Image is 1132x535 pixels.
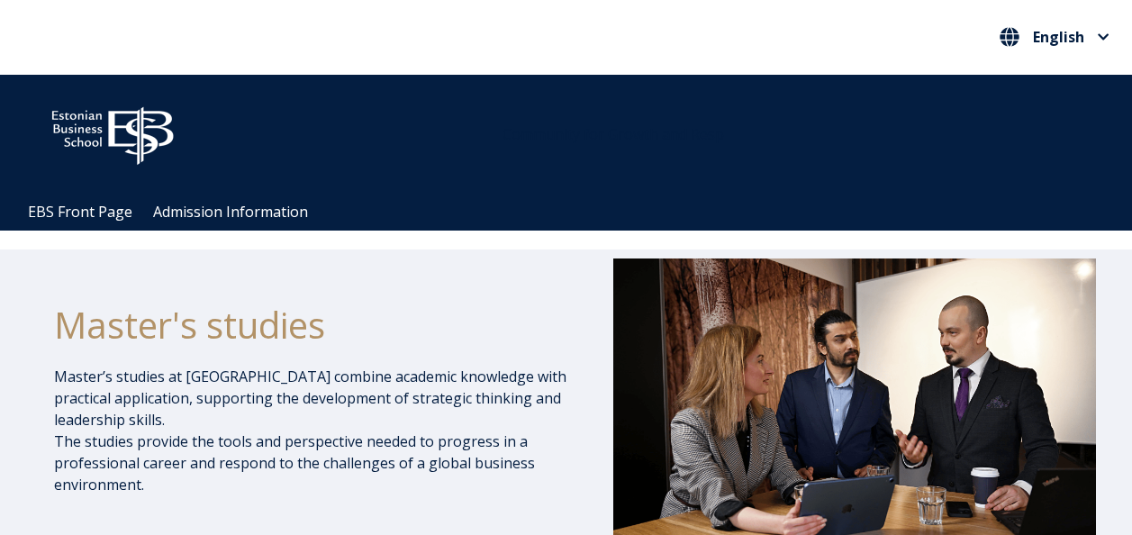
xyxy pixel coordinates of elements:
[503,124,724,144] span: Community for Growth and Resp
[18,194,1132,231] div: Navigation Menu
[28,202,132,222] a: EBS Front Page
[995,23,1114,51] button: English
[1033,30,1084,44] span: English
[54,366,573,495] p: Master’s studies at [GEOGRAPHIC_DATA] combine academic knowledge with practical application, supp...
[54,303,573,348] h1: Master's studies
[36,93,189,170] img: ebs_logo2016_white
[153,202,308,222] a: Admission Information
[995,23,1114,52] nav: Select your language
